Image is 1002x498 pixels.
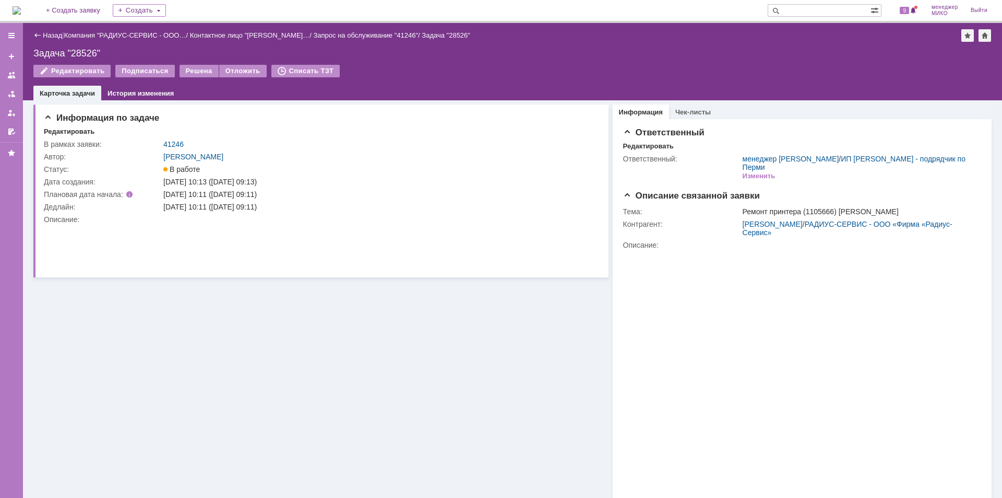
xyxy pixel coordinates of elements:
div: Сделать домашней страницей [979,29,991,42]
a: Создать заявку [3,48,20,65]
div: [DATE] 10:13 ([DATE] 09:13) [163,178,592,186]
div: Статус: [44,165,161,173]
div: Плановая дата начала: [44,190,149,199]
a: менеджер [PERSON_NAME] [743,155,839,163]
div: Описание: [44,215,594,224]
a: [PERSON_NAME] [743,220,803,228]
span: В работе [163,165,200,173]
div: Дедлайн: [44,203,161,211]
div: / [743,220,976,237]
a: Перейти на домашнюю страницу [13,6,21,15]
span: Информация по задаче [44,113,159,123]
span: Описание связанной заявки [623,191,760,201]
a: [PERSON_NAME] [163,153,223,161]
div: Изменить [743,172,776,180]
div: Задача "28526" [422,31,470,39]
div: Автор: [44,153,161,161]
div: Тема: [623,207,741,216]
a: Мои согласования [3,123,20,140]
a: Карточка задачи [40,89,95,97]
a: Мои заявки [3,105,20,121]
span: 9 [900,7,909,14]
a: Контактное лицо "[PERSON_NAME]… [190,31,310,39]
img: logo [13,6,21,15]
span: менеджер [932,4,958,10]
span: Расширенный поиск [870,5,881,15]
div: / [190,31,314,39]
div: Создать [113,4,166,17]
a: Назад [43,31,62,39]
a: История изменения [108,89,174,97]
a: ИП [PERSON_NAME] - подрядчик по Перми [743,155,965,171]
a: Чек-листы [675,108,711,116]
div: / [64,31,190,39]
div: Контрагент: [623,220,741,228]
a: Заявки в моей ответственности [3,86,20,102]
span: Ответственный [623,128,705,137]
div: Редактировать [44,128,94,136]
span: МИКО [932,10,958,17]
div: Задача "28526" [33,48,992,59]
div: Дата создания: [44,178,161,186]
div: Описание: [623,241,978,249]
div: В рамках заявки: [44,140,161,148]
div: Ответственный: [623,155,741,163]
a: Информация [619,108,663,116]
a: Компания "РАДИУС-СЕРВИС - ООО… [64,31,186,39]
a: 41246 [163,140,184,148]
div: Добавить в избранное [961,29,974,42]
div: / [743,155,976,171]
div: Редактировать [623,142,674,150]
div: Ремонт принтера (1105666) [PERSON_NAME] [743,207,976,216]
div: [DATE] 10:11 ([DATE] 09:11) [163,190,592,199]
div: / [313,31,422,39]
a: РАДИУС-СЕРВИС - ООО «Фирма «Радиус-Сервис» [743,220,952,237]
a: Запрос на обслуживание "41246" [313,31,418,39]
a: Заявки на командах [3,67,20,84]
div: | [62,31,64,39]
div: [DATE] 10:11 ([DATE] 09:11) [163,203,592,211]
